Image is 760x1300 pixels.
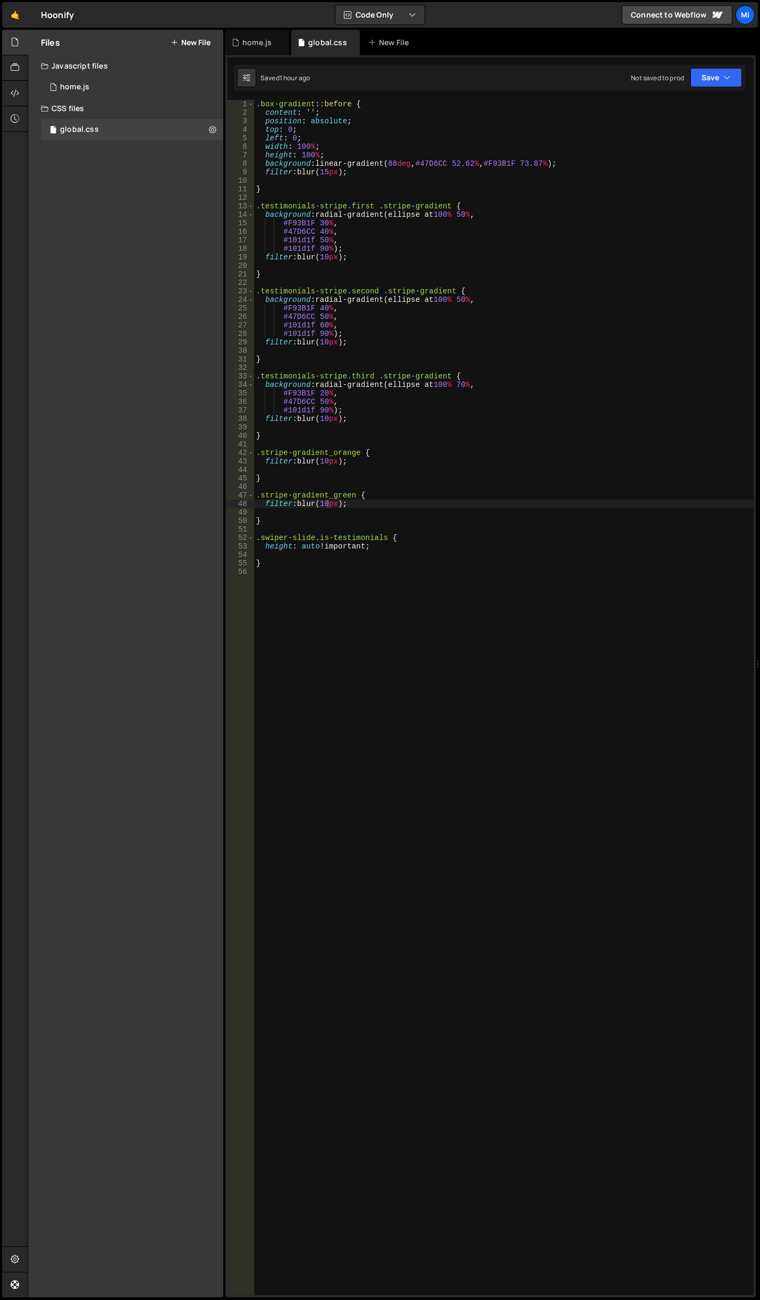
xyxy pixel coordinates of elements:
[227,355,254,364] div: 31
[227,108,254,117] div: 2
[227,466,254,474] div: 44
[227,100,254,108] div: 1
[60,82,89,92] div: home.js
[631,73,684,82] div: Not saved to prod
[227,176,254,185] div: 10
[41,119,223,140] div: 17338/48147.css
[227,398,254,406] div: 36
[60,125,99,134] div: global.css
[227,261,254,270] div: 20
[227,313,254,321] div: 26
[227,542,254,551] div: 53
[227,508,254,517] div: 49
[227,347,254,355] div: 30
[41,37,60,48] h2: Files
[227,432,254,440] div: 40
[227,117,254,125] div: 3
[227,287,254,296] div: 23
[227,474,254,483] div: 45
[227,236,254,244] div: 17
[227,415,254,423] div: 38
[227,568,254,576] div: 56
[736,5,755,24] a: Mi
[227,534,254,542] div: 52
[227,491,254,500] div: 47
[227,134,254,142] div: 5
[227,440,254,449] div: 41
[227,500,254,508] div: 48
[227,193,254,202] div: 12
[308,37,347,48] div: global.css
[227,125,254,134] div: 4
[227,372,254,381] div: 33
[690,68,742,87] button: Save
[227,381,254,389] div: 34
[227,364,254,372] div: 32
[227,321,254,330] div: 27
[227,185,254,193] div: 11
[242,37,272,48] div: home.js
[260,73,310,82] div: Saved
[368,37,413,48] div: New File
[227,168,254,176] div: 9
[227,483,254,491] div: 46
[227,517,254,525] div: 50
[171,38,210,47] button: New File
[227,423,254,432] div: 39
[227,338,254,347] div: 29
[227,406,254,415] div: 37
[227,457,254,466] div: 43
[227,330,254,338] div: 28
[227,210,254,219] div: 14
[227,244,254,253] div: 18
[227,525,254,534] div: 51
[28,98,223,119] div: CSS files
[227,219,254,227] div: 15
[227,202,254,210] div: 13
[335,5,425,24] button: Code Only
[227,253,254,261] div: 19
[227,270,254,278] div: 21
[2,2,28,28] a: 🤙
[280,73,310,82] div: 1 hour ago
[41,77,223,98] div: 17338/48148.js
[227,151,254,159] div: 7
[622,5,732,24] a: Connect to Webflow
[227,389,254,398] div: 35
[227,142,254,151] div: 6
[28,55,223,77] div: Javascript files
[227,278,254,287] div: 22
[227,449,254,457] div: 42
[227,551,254,559] div: 54
[227,559,254,568] div: 55
[227,159,254,168] div: 8
[227,304,254,313] div: 25
[227,296,254,304] div: 24
[227,227,254,236] div: 16
[41,9,74,21] div: Hoonify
